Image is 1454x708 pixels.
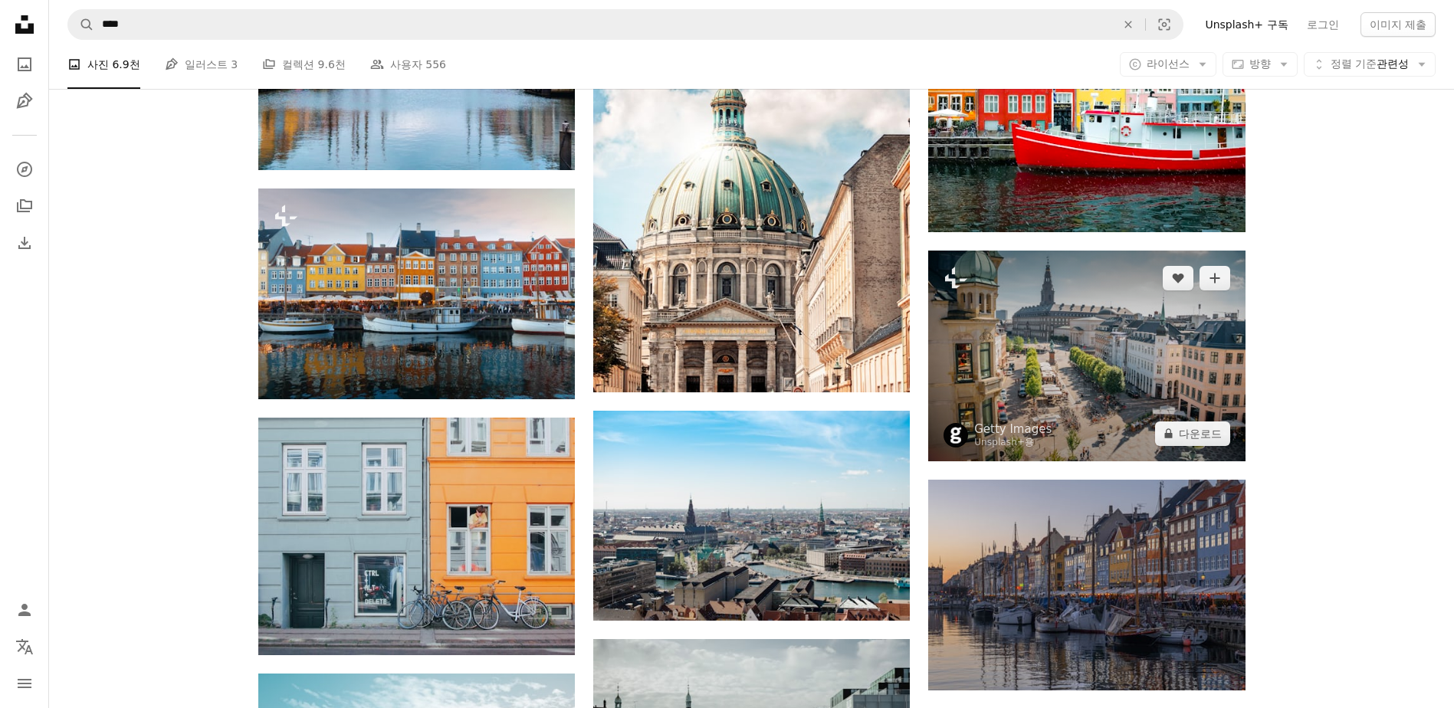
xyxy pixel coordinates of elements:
img: Stroget의 지붕 전망 - 방문객으로 가득한 코펜하겐에서 가장 유명한 쇼핑 지역 [928,251,1245,461]
img: 낮에는 푸른 하늘 아래 도시 사이의 호수 [593,411,910,621]
button: 메뉴 [9,668,40,699]
a: 낮에 자전거를 보고 있는 창가의 사람 [258,529,575,543]
button: 방향 [1223,52,1298,77]
button: 좋아요 [1163,266,1193,290]
a: 홈 — Unsplash [9,9,40,43]
button: 언어 [9,631,40,662]
a: 일러스트 [9,86,40,116]
button: 삭제 [1111,10,1145,39]
span: 3 [231,56,238,73]
a: 항구에 정박한 보트 [928,578,1245,592]
img: 항구에 정박한 보트 [928,480,1245,690]
a: 탐색 [9,154,40,185]
span: 9.6천 [318,56,346,73]
span: 556 [425,56,446,73]
button: Unsplash 검색 [68,10,94,39]
button: 라이선스 [1120,52,1216,77]
img: Getty Images의 프로필로 이동 [944,423,968,447]
a: 낮에는 푸른 하늘 아래 도시 사이의 호수 [593,509,910,523]
span: 정렬 기준 [1331,57,1377,70]
form: 사이트 전체에서 이미지 찾기 [67,9,1183,40]
div: 용 [974,437,1052,449]
a: 컬렉션 [9,191,40,221]
button: 이미지 제출 [1360,12,1436,37]
a: 로그인 [1298,12,1348,37]
a: Getty Images [974,421,1052,437]
button: 시각적 검색 [1146,10,1183,39]
span: 라이선스 [1147,57,1190,70]
img: 코펜하겐 니하운 (Copenhagen Nyhavn) 파노라마 도시, 보트와 많은 작은 화려한 집들을가진 사람들의 군중 [258,188,575,399]
a: Unsplash+ [974,437,1025,447]
button: 정렬 기준관련성 [1304,52,1436,77]
a: 사진 [9,49,40,80]
a: 사용자 556 [370,40,446,89]
a: 흰 구름을 가로 지르는 흰색과 파란색 교회 [593,149,910,162]
a: Stroget의 지붕 전망 - 방문객으로 가득한 코펜하겐에서 가장 유명한 쇼핑 지역 [928,349,1245,362]
a: 일러스트 3 [165,40,238,89]
a: Unsplash+ 구독 [1196,12,1297,37]
a: 코펜하겐 니하운 (Copenhagen Nyhavn) 파노라마 도시, 보트와 많은 작은 화려한 집들을가진 사람들의 군중 [258,287,575,300]
span: 방향 [1249,57,1271,70]
button: 컬렉션에 추가 [1200,266,1230,290]
a: 컬렉션 9.6천 [262,40,346,89]
img: 낮에 자전거를 보고 있는 창가의 사람 [258,418,575,655]
a: 로그인 / 가입 [9,595,40,625]
a: 다운로드 내역 [9,228,40,258]
span: 관련성 [1331,57,1409,72]
button: 다운로드 [1155,421,1230,446]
